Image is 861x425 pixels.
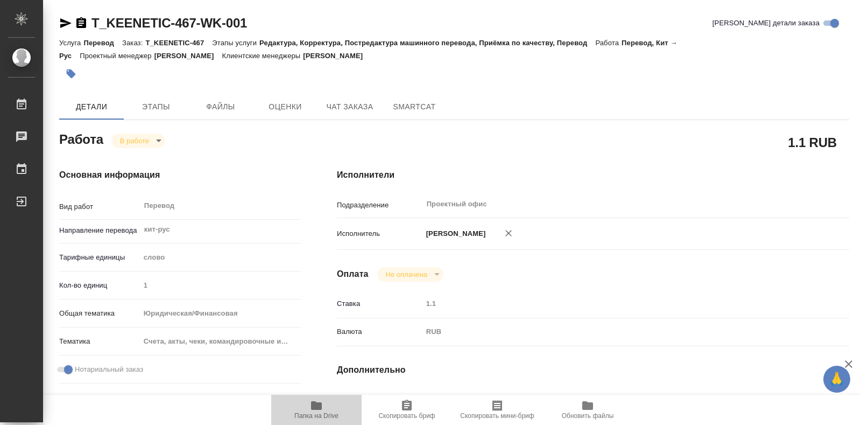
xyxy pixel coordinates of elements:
span: [PERSON_NAME] детали заказа [712,18,820,29]
p: Редактура, Корректура, Постредактура машинного перевода, Приёмка по качеству, Перевод [259,39,595,47]
button: 🙏 [823,366,850,393]
div: В работе [377,267,443,282]
div: В работе [111,134,165,148]
p: Клиентские менеджеры [222,52,304,60]
a: T_KEENETIC-467-WK-001 [91,16,247,30]
div: Счета, акты, чеки, командировочные и таможенные документы [140,332,301,351]
p: Услуга [59,39,83,47]
h2: 1.1 RUB [788,133,837,151]
button: Скопировать ссылку [75,17,88,30]
button: Папка на Drive [271,395,362,425]
h2: Работа [59,129,103,148]
h4: Основная информация [59,169,294,182]
button: Скопировать ссылку для ЯМессенджера [59,17,72,30]
div: Юридическая/Финансовая [140,304,301,323]
span: Детали [66,100,117,114]
span: Скопировать мини-бриф [460,412,534,420]
button: Скопировать бриф [362,395,452,425]
span: Папка на Drive [294,412,338,420]
span: 🙏 [828,368,846,391]
span: Файлы [195,100,246,114]
span: Обновить файлы [562,412,614,420]
p: Проектный менеджер [80,52,154,60]
p: T_KEENETIC-467 [145,39,212,47]
div: RUB [422,323,807,341]
p: Общая тематика [59,308,140,319]
p: Работа [595,39,622,47]
p: Последнее изменение [337,393,422,404]
p: Подразделение [337,200,422,211]
p: Заказ: [122,39,145,47]
div: слово [140,248,301,267]
p: Тематика [59,336,140,347]
span: Этапы [130,100,182,114]
p: Кол-во единиц [59,280,140,291]
span: Скопировать бриф [378,412,435,420]
input: Пустое поле [422,296,807,311]
span: Нотариальный заказ [75,364,143,375]
p: [PERSON_NAME] [303,52,371,60]
p: Тарифные единицы [59,252,140,263]
h4: Исполнители [337,169,849,182]
span: Оценки [259,100,311,114]
p: Направление перевода [59,225,140,236]
p: [PERSON_NAME] [422,228,486,239]
span: SmartCat [389,100,440,114]
button: В работе [117,136,152,145]
p: Валюта [337,326,422,337]
input: Пустое поле [140,277,301,293]
p: Вид работ [59,201,140,212]
button: Добавить тэг [59,62,83,86]
input: Пустое поле [422,391,807,406]
button: Скопировать мини-бриф [452,395,542,425]
button: Обновить файлы [542,395,633,425]
h4: Дополнительно [337,364,849,377]
p: Исполнитель [337,228,422,239]
button: Удалить исполнителя [497,221,520,245]
p: Перевод [83,39,122,47]
h4: Оплата [337,268,369,281]
p: Этапы услуги [212,39,259,47]
p: [PERSON_NAME] [154,52,222,60]
span: Чат заказа [324,100,376,114]
button: Не оплачена [383,270,430,279]
p: Ставка [337,298,422,309]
